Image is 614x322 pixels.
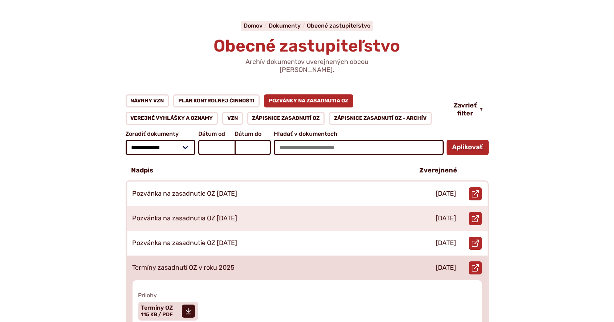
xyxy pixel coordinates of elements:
[448,102,489,117] button: Zavrieť filter
[138,302,198,321] a: Termíny OZ 115 KB / PDF
[269,22,301,29] span: Dokumenty
[126,112,218,125] a: Verejné vyhlášky a oznamy
[173,94,260,107] a: Plán kontrolnej činnosti
[436,215,456,223] p: [DATE]
[133,239,237,247] p: Pozvánka na zasadnutie OZ [DATE]
[214,36,400,56] span: Obecné zastupiteľstvo
[274,131,444,137] span: Hľadať v dokumentoch
[220,58,394,74] p: Archív dokumentov uverejnených obcou [PERSON_NAME].
[269,22,307,29] a: Dokumenty
[247,112,325,125] a: Zápisnice zasadnutí OZ
[126,140,195,155] select: Zoradiť dokumenty
[436,264,456,272] p: [DATE]
[420,167,458,175] p: Zverejnené
[138,292,476,299] span: Prílohy
[133,190,237,198] p: Pozvánka na zasadnutie OZ [DATE]
[198,131,235,137] span: Dátum od
[235,131,271,137] span: Dátum do
[198,140,235,155] input: Dátum od
[447,140,489,155] button: Aplikovať
[244,22,263,29] span: Domov
[133,264,235,272] p: Termíny zasadnutí OZ v roku 2025
[274,140,444,155] input: Hľadať v dokumentoch
[244,22,269,29] a: Domov
[133,215,237,223] p: Pozvánka na zasadnutia OZ [DATE]
[126,131,195,137] span: Zoradiť dokumenty
[329,112,432,125] a: Zápisnice zasadnutí OZ - ARCHÍV
[235,140,271,155] input: Dátum do
[454,102,477,117] span: Zavrieť filter
[436,190,456,198] p: [DATE]
[436,239,456,247] p: [DATE]
[264,94,354,107] a: Pozvánky na zasadnutia OZ
[131,167,154,175] p: Nadpis
[222,112,243,125] a: VZN
[307,22,370,29] a: Obecné zastupiteľstvo
[126,94,169,107] a: Návrhy VZN
[141,311,173,318] span: 115 KB / PDF
[141,305,173,311] span: Termíny OZ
